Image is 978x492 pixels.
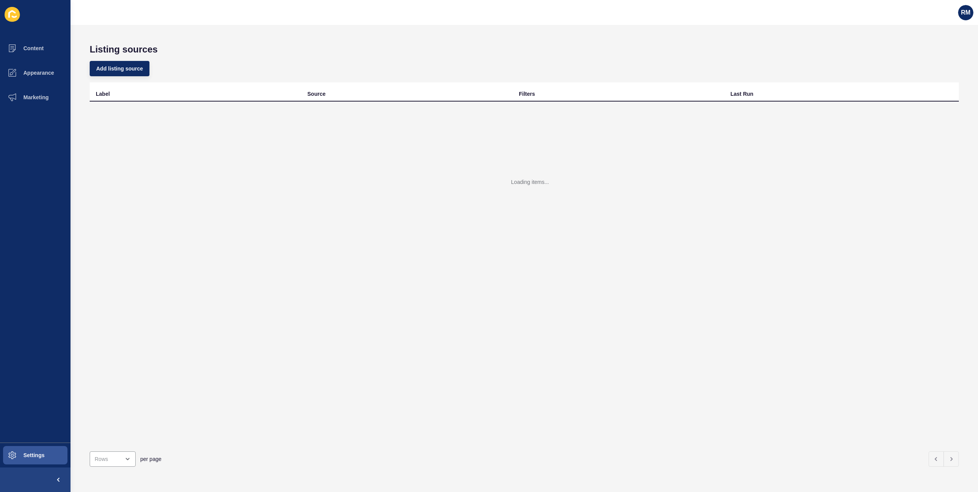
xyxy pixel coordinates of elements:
div: open menu [90,451,136,467]
div: Filters [519,90,535,98]
div: Last Run [730,90,753,98]
span: RM [961,9,971,16]
div: Loading items... [511,178,549,186]
div: Source [307,90,325,98]
span: Add listing source [96,65,143,72]
h1: Listing sources [90,44,959,55]
div: Label [96,90,110,98]
button: Add listing source [90,61,149,76]
span: per page [140,455,161,463]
